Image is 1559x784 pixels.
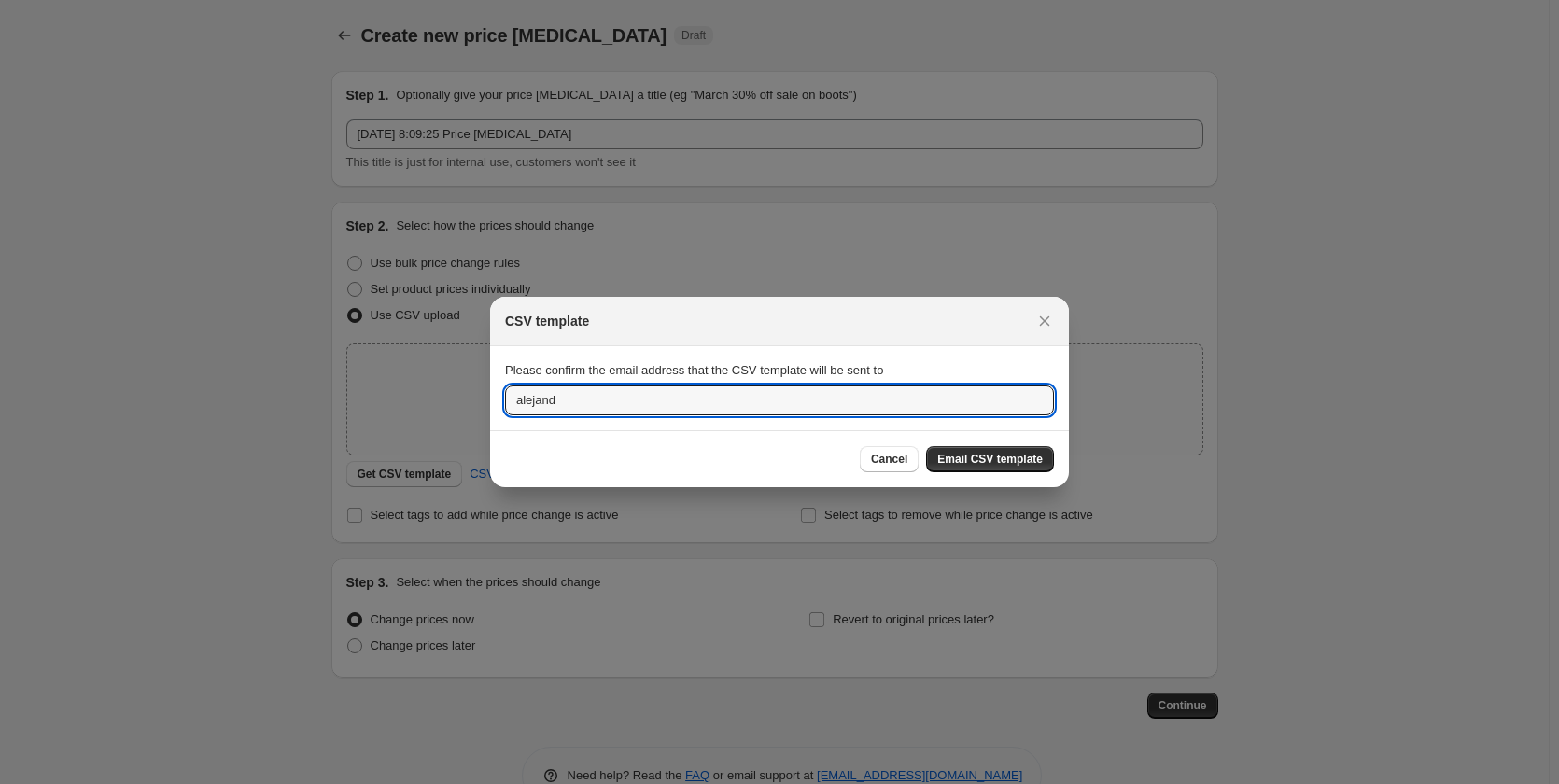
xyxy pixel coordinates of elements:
[871,452,907,467] span: Cancel
[926,446,1054,472] button: Email CSV template
[505,363,883,377] span: Please confirm the email address that the CSV template will be sent to
[1032,308,1058,334] button: Close
[505,312,589,330] h2: CSV template
[860,446,919,472] button: Cancel
[937,452,1043,467] span: Email CSV template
